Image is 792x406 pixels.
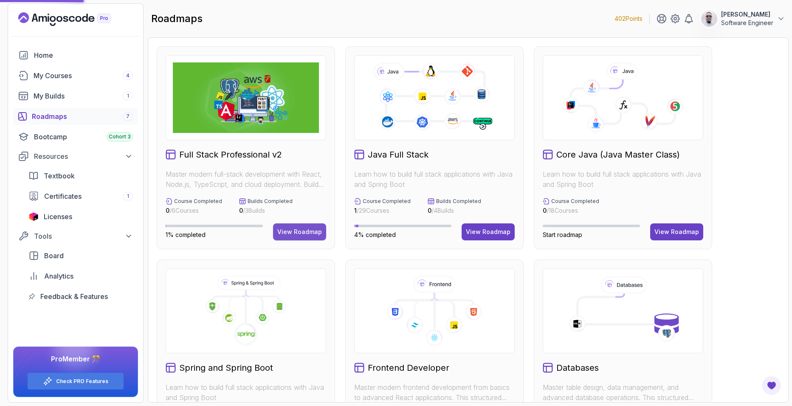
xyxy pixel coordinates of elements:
a: Check PRO Features [56,378,108,385]
span: Textbook [44,171,75,181]
p: / 4 Builds [428,206,481,215]
p: Learn how to build full stack applications with Java and Spring Boot [166,382,326,403]
button: Tools [13,228,138,244]
div: Tools [34,231,133,241]
a: roadmaps [13,108,138,125]
span: 4 [126,72,130,79]
h2: Frontend Developer [368,362,449,374]
button: user profile image[PERSON_NAME]Software Engineer [701,10,785,27]
span: Start roadmap [543,231,582,238]
span: Feedback & Features [40,291,108,302]
span: Certificates [44,191,82,201]
p: Course Completed [363,198,411,205]
p: Master table design, data management, and advanced database operations. This structured learning ... [543,382,703,403]
span: 1% completed [166,231,206,238]
p: / 29 Courses [354,206,411,215]
img: Full Stack Professional v2 [173,62,319,133]
span: Board [44,251,64,261]
button: Resources [13,149,138,164]
span: 0 [166,207,169,214]
a: analytics [23,268,138,285]
div: Roadmaps [32,111,133,121]
a: licenses [23,208,138,225]
h2: Core Java (Java Master Class) [556,149,680,161]
p: Learn how to build full stack applications with Java and Spring Boot [354,169,515,189]
h2: Databases [556,362,599,374]
p: [PERSON_NAME] [721,10,773,19]
button: View Roadmap [273,223,326,240]
div: Resources [34,151,133,161]
h2: Spring and Spring Boot [179,362,273,374]
span: 7 [126,113,130,120]
a: textbook [23,167,138,184]
p: Master modern full-stack development with React, Node.js, TypeScript, and cloud deployment. Build... [166,169,326,189]
div: Home [34,50,133,60]
p: Builds Completed [248,198,293,205]
span: 0 [428,207,431,214]
button: View Roadmap [650,223,703,240]
img: user profile image [701,11,717,27]
div: Bootcamp [34,132,133,142]
span: 1 [354,207,357,214]
span: 4% completed [354,231,396,238]
div: View Roadmap [466,228,510,236]
button: View Roadmap [462,223,515,240]
h2: roadmaps [151,12,203,25]
p: / 18 Courses [543,206,599,215]
span: Analytics [44,271,73,281]
p: Builds Completed [436,198,481,205]
span: 0 [543,207,547,214]
a: Landing page [18,12,130,26]
a: courses [13,67,138,84]
a: feedback [23,288,138,305]
a: builds [13,87,138,104]
p: Master modern frontend development from basics to advanced React applications. This structured le... [354,382,515,403]
a: certificates [23,188,138,205]
span: Licenses [44,211,72,222]
p: / 3 Builds [239,206,293,215]
span: Cohort 3 [109,133,131,140]
img: jetbrains icon [28,212,39,221]
button: Check PRO Features [27,372,124,390]
div: View Roadmap [277,228,322,236]
span: 1 [127,93,129,99]
p: Learn how to build full stack applications with Java and Spring Boot [543,169,703,189]
p: / 6 Courses [166,206,222,215]
span: 0 [239,207,243,214]
p: 402 Points [614,14,643,23]
div: My Builds [34,91,133,101]
h2: Java Full Stack [368,149,428,161]
span: 1 [127,193,129,200]
a: home [13,47,138,64]
div: My Courses [34,70,133,81]
p: Course Completed [551,198,599,205]
a: bootcamp [13,128,138,145]
div: View Roadmap [654,228,699,236]
button: Open Feedback Button [761,375,782,396]
h2: Full Stack Professional v2 [179,149,282,161]
p: Course Completed [174,198,222,205]
a: board [23,247,138,264]
p: Software Engineer [721,19,773,27]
